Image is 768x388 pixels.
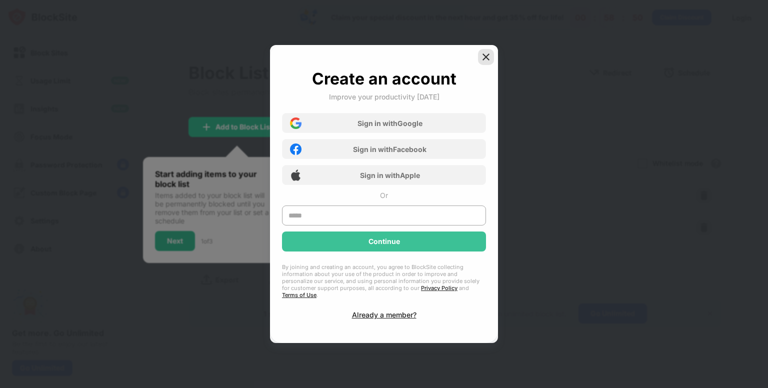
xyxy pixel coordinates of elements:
div: Create an account [312,69,456,88]
div: Or [380,191,388,199]
div: Continue [368,237,400,245]
a: Privacy Policy [421,284,457,291]
img: google-icon.png [290,117,301,129]
div: Already a member? [352,310,416,319]
div: Sign in with Facebook [353,145,426,153]
img: apple-icon.png [290,169,301,181]
img: facebook-icon.png [290,143,301,155]
div: Sign in with Google [357,119,422,127]
div: Improve your productivity [DATE] [329,92,439,101]
a: Terms of Use [282,291,316,298]
div: Sign in with Apple [360,171,420,179]
div: By joining and creating an account, you agree to BlockSite collecting information about your use ... [282,263,486,298]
